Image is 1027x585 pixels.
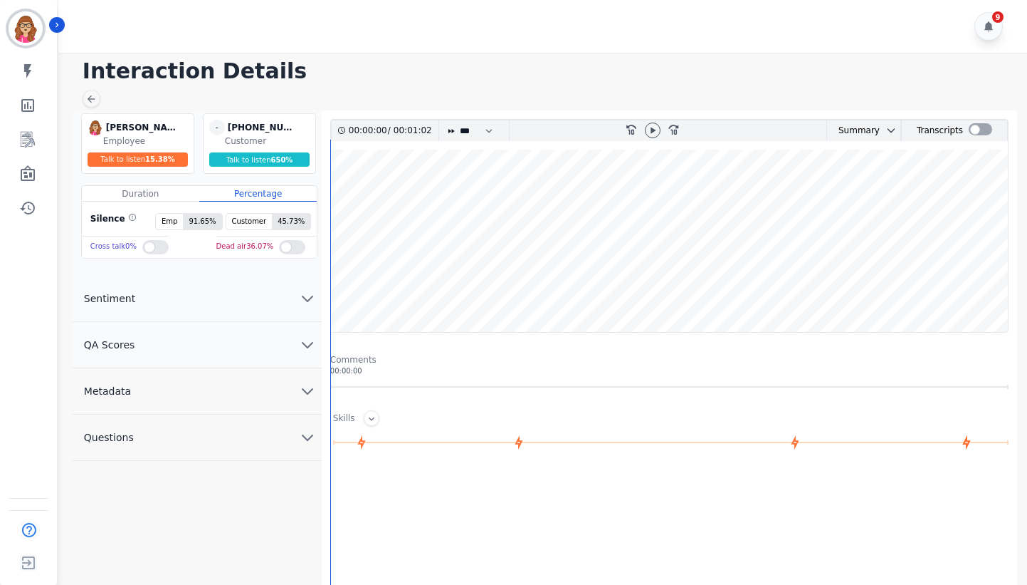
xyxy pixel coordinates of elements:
button: Metadata chevron down [73,368,322,415]
div: Transcripts [917,120,963,141]
div: Summary [827,120,880,141]
span: QA Scores [73,338,147,352]
div: Talk to listen [88,152,189,167]
span: Metadata [73,384,142,398]
svg: chevron down [885,125,897,136]
div: Cross talk 0 % [90,237,137,257]
span: 45.73 % [272,214,310,229]
span: 650 % [270,156,293,164]
div: Customer [225,135,312,147]
button: chevron down [880,125,897,136]
div: Dead air 36.07 % [216,237,274,257]
button: Questions chevron down [73,415,322,461]
div: Silence [88,213,137,230]
span: 15.38 % [145,155,175,163]
div: Skills [333,413,355,426]
span: Emp [156,214,183,229]
span: 91.65 % [183,214,221,229]
div: [PERSON_NAME] [106,120,177,135]
svg: chevron down [299,290,316,307]
button: QA Scores chevron down [73,322,322,368]
div: / [349,120,436,141]
div: Comments [330,354,1008,366]
svg: chevron down [299,429,316,446]
span: - [209,120,225,135]
h1: Interaction Details [83,58,1013,84]
img: Bordered avatar [9,11,43,46]
span: Sentiment [73,291,147,306]
div: 00:01:02 [391,120,430,141]
div: 00:00:00 [349,120,388,141]
div: Percentage [199,186,317,202]
div: Employee [103,135,191,147]
div: 9 [992,11,1004,23]
div: [PHONE_NUMBER] [228,120,299,135]
div: Duration [82,186,199,202]
div: Talk to listen [209,152,310,167]
span: Questions [73,430,145,445]
span: Customer [226,214,273,229]
svg: chevron down [299,383,316,400]
button: Sentiment chevron down [73,276,322,322]
div: 00:00:00 [330,366,1008,376]
svg: chevron down [299,336,316,353]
